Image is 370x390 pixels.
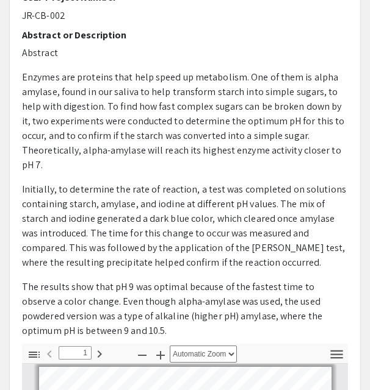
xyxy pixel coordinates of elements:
button: Next Page [89,344,110,362]
p: Abstract [22,46,348,60]
p: Initially, to determine the rate of reaction, a test was completed on solutions containing starch... [22,182,348,270]
h2: Abstract or Description [22,29,348,41]
input: Page [59,346,92,360]
p: Enzymes are proteins that help speed up metabolism. One of them is alpha amylase, found in our sa... [22,70,348,172]
p: The results show that pH 9 was optimal because of the fastest time to observe a color change. Eve... [22,280,348,338]
button: Tools [326,346,347,363]
select: Zoom [170,346,237,363]
button: Zoom In [150,346,171,363]
iframe: Chat [9,335,52,381]
button: Zoom Out [132,346,153,363]
p: JR-CB-002 [22,9,348,23]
